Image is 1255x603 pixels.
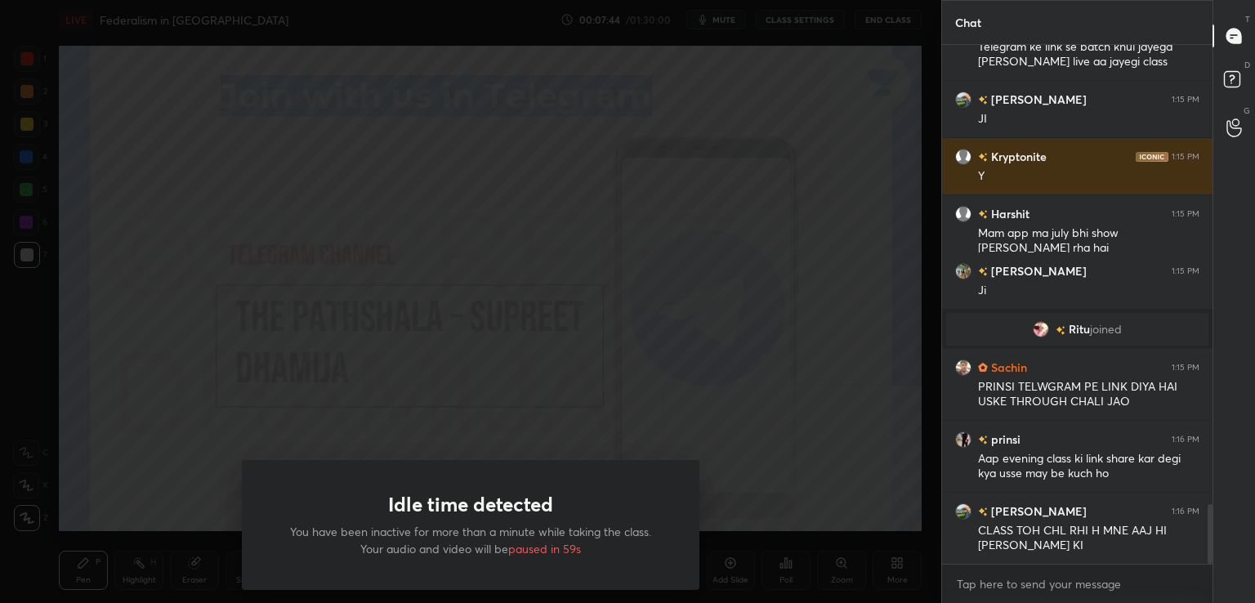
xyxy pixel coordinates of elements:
img: no-rating-badge.077c3623.svg [978,267,988,276]
div: JI [978,111,1199,127]
p: T [1245,13,1250,25]
h6: [PERSON_NAME] [988,262,1087,279]
img: no-rating-badge.077c3623.svg [1056,326,1065,335]
div: CLASS TOH CHL RHI H MNE AAJ HI [PERSON_NAME] KI [978,523,1199,554]
img: default.png [955,149,971,165]
p: You have been inactive for more than a minute while taking the class. Your audio and video will be [281,523,660,557]
span: joined [1090,323,1122,336]
div: grid [942,45,1213,565]
div: 1:15 PM [1172,152,1199,162]
div: 1:15 PM [1172,209,1199,219]
h6: Kryptonite [988,148,1047,165]
div: Aap evening class ki link share kar degi kya usse may be kuch ho [978,451,1199,482]
img: c0c3d9196a294f4391de7f270798cde8.jpg [955,360,971,376]
p: D [1244,59,1250,71]
img: iconic-dark.1390631f.png [1136,152,1168,162]
img: no-rating-badge.077c3623.svg [978,210,988,219]
div: 1:15 PM [1172,95,1199,105]
div: Y [978,168,1199,185]
img: no-rating-badge.077c3623.svg [978,435,988,444]
img: Learner_Badge_hustler_a18805edde.svg [978,363,988,373]
span: paused in 59s [508,541,581,556]
h6: prinsi [988,431,1021,448]
img: no-rating-badge.077c3623.svg [978,96,988,105]
img: 7715b76f89534ce1b7898b90faabab22.jpg [955,92,971,108]
div: 1:16 PM [1172,507,1199,516]
div: 1:16 PM [1172,435,1199,444]
img: 3ef66d4a5834413b93a77bc8aca67c68.jpg [955,431,971,448]
h6: [PERSON_NAME] [988,502,1087,520]
img: no-rating-badge.077c3623.svg [978,507,988,516]
h1: Idle time detected [388,493,553,516]
div: 1:15 PM [1172,266,1199,276]
h6: Harshit [988,205,1029,222]
div: Telegram ke link se batch khul jayega [PERSON_NAME] live aa jayegi class [978,39,1199,70]
img: 7715b76f89534ce1b7898b90faabab22.jpg [955,503,971,520]
img: e31cf8a9d3bd466e9de91aca181328a0.4410808_ [1033,321,1049,337]
div: Ji [978,283,1199,299]
img: no-rating-badge.077c3623.svg [978,153,988,162]
p: G [1244,105,1250,117]
div: 1:15 PM [1172,363,1199,373]
img: default.png [955,206,971,222]
h6: Sachin [988,359,1027,376]
span: Ritu [1069,323,1090,336]
div: Mam app ma july bhi show [PERSON_NAME] rha hai [978,226,1199,257]
p: Chat [942,1,994,44]
div: PRINSI TELWGRAM PE LINK DIYA HAI USKE THROUGH CHALI JAO [978,379,1199,410]
img: fd114526832241a9a0164c4fe563ed25.png [955,263,971,279]
h6: [PERSON_NAME] [988,91,1087,108]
